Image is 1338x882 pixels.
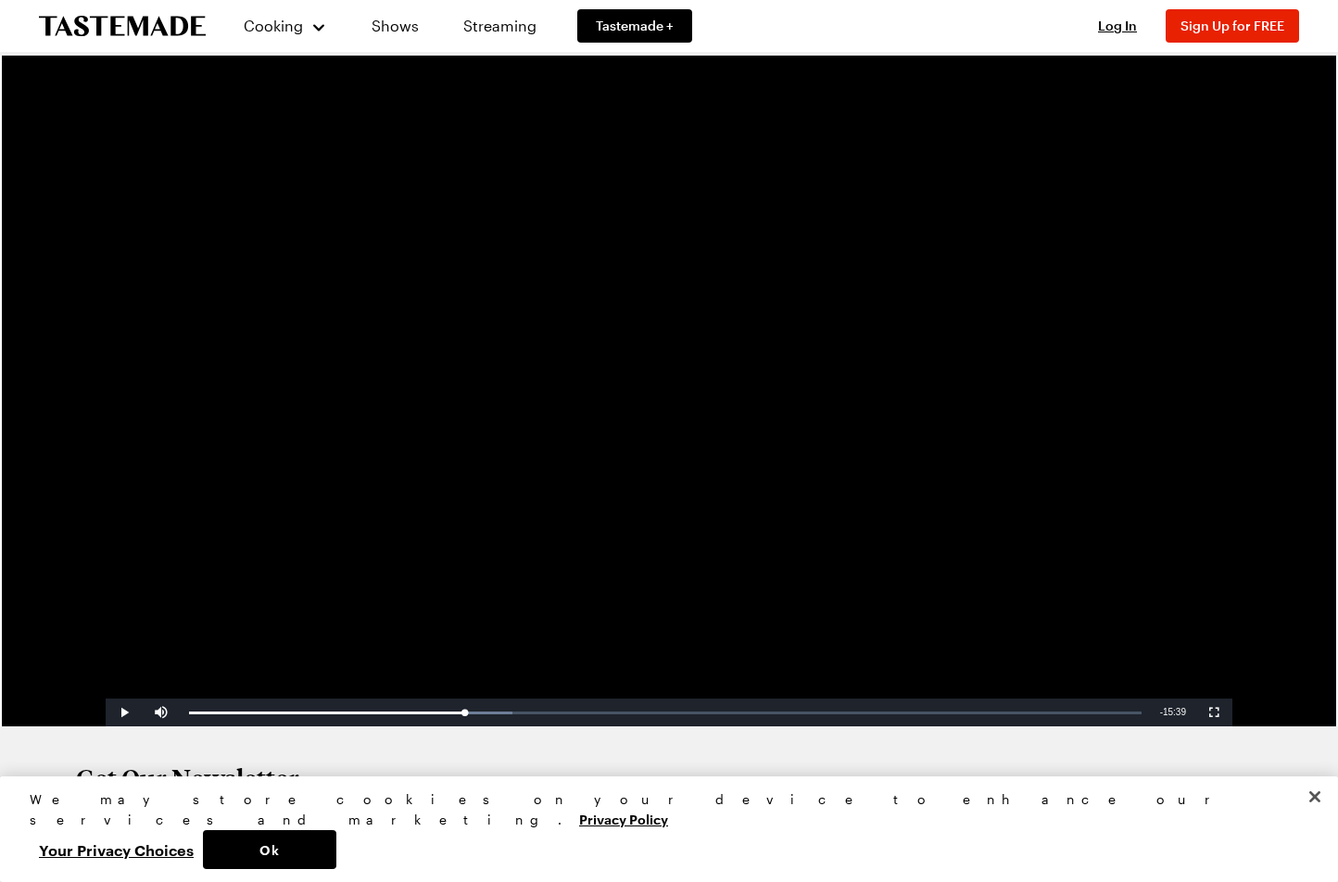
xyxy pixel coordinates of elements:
button: Mute [143,699,180,726]
h2: Get Our Newsletter [76,763,586,793]
span: Log In [1098,18,1137,33]
button: Sign Up for FREE [1166,9,1299,43]
button: Log In [1080,17,1155,35]
span: Tastemade + [596,17,674,35]
video-js: Video Player [106,93,1232,726]
button: Close [1294,776,1335,817]
div: We may store cookies on your device to enhance our services and marketing. [30,789,1293,830]
span: - [1160,707,1163,717]
span: Cooking [244,17,303,34]
div: Privacy [30,789,1293,869]
a: To Tastemade Home Page [39,16,206,37]
span: Sign Up for FREE [1180,18,1284,33]
a: More information about your privacy, opens in a new tab [579,810,668,827]
button: Fullscreen [1195,699,1232,726]
button: Play [106,699,143,726]
button: Cooking [243,4,327,48]
button: Your Privacy Choices [30,830,203,869]
a: Tastemade + [577,9,692,43]
button: Ok [203,830,336,869]
span: 15:39 [1163,707,1186,717]
div: Progress Bar [189,712,1142,714]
